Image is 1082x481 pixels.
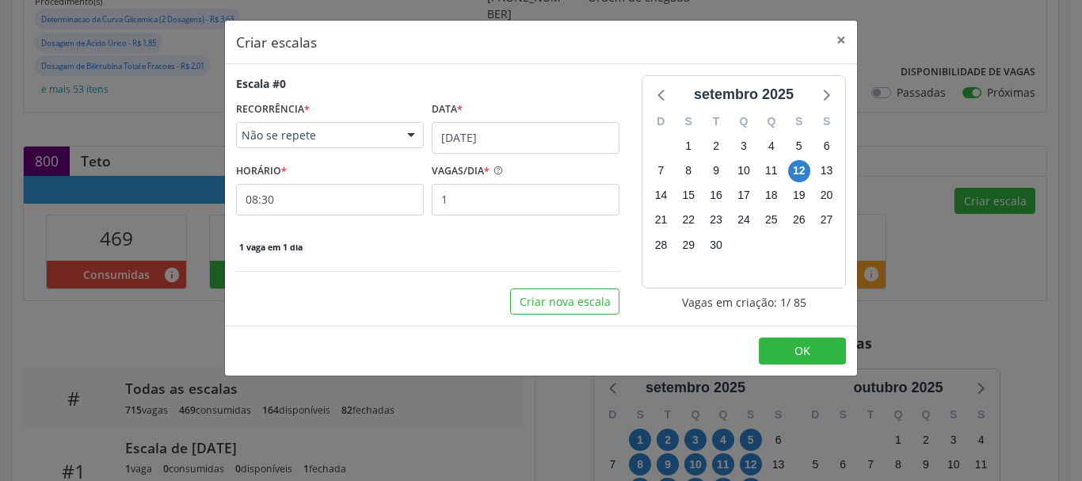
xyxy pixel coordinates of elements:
[703,109,730,134] div: T
[650,234,672,256] span: domingo, 28 de setembro de 2025
[650,160,672,182] span: domingo, 7 de setembro de 2025
[677,185,699,207] span: segunda-feira, 15 de setembro de 2025
[642,294,846,311] div: Vagas em criação: 1
[236,184,424,216] input: 00:00
[432,159,490,184] label: VAGAS/DIA
[733,135,755,157] span: quarta-feira, 3 de setembro de 2025
[788,209,810,231] span: sexta-feira, 26 de setembro de 2025
[236,97,310,122] label: RECORRÊNCIA
[647,109,675,134] div: D
[788,135,810,157] span: sexta-feira, 5 de setembro de 2025
[816,209,838,231] span: sábado, 27 de setembro de 2025
[236,159,287,184] label: HORÁRIO
[705,209,727,231] span: terça-feira, 23 de setembro de 2025
[677,234,699,256] span: segunda-feira, 29 de setembro de 2025
[650,209,672,231] span: domingo, 21 de setembro de 2025
[816,135,838,157] span: sábado, 6 de setembro de 2025
[733,185,755,207] span: quarta-feira, 17 de setembro de 2025
[677,135,699,157] span: segunda-feira, 1 de setembro de 2025
[705,234,727,256] span: terça-feira, 30 de setembro de 2025
[705,160,727,182] span: terça-feira, 9 de setembro de 2025
[825,21,857,59] button: Close
[788,185,810,207] span: sexta-feira, 19 de setembro de 2025
[688,84,800,105] div: setembro 2025
[490,159,504,176] ion-icon: help circle outline
[759,338,846,365] button: OK
[760,160,783,182] span: quinta-feira, 11 de setembro de 2025
[432,122,619,154] input: Selecione uma data
[236,75,286,92] div: Escala #0
[650,185,672,207] span: domingo, 14 de setembro de 2025
[730,109,758,134] div: Q
[760,209,783,231] span: quinta-feira, 25 de setembro de 2025
[760,135,783,157] span: quinta-feira, 4 de setembro de 2025
[510,288,619,315] button: Criar nova escala
[242,128,391,143] span: Não se repete
[816,160,838,182] span: sábado, 13 de setembro de 2025
[787,294,806,311] span: / 85
[675,109,703,134] div: S
[733,160,755,182] span: quarta-feira, 10 de setembro de 2025
[236,32,317,52] h5: Criar escalas
[757,109,785,134] div: Q
[705,185,727,207] span: terça-feira, 16 de setembro de 2025
[677,160,699,182] span: segunda-feira, 8 de setembro de 2025
[816,185,838,207] span: sábado, 20 de setembro de 2025
[785,109,813,134] div: S
[705,135,727,157] span: terça-feira, 2 de setembro de 2025
[794,343,810,358] span: OK
[760,185,783,207] span: quinta-feira, 18 de setembro de 2025
[432,97,463,122] label: Data
[788,160,810,182] span: sexta-feira, 12 de setembro de 2025
[813,109,840,134] div: S
[236,241,306,254] span: 1 vaga em 1 dia
[677,209,699,231] span: segunda-feira, 22 de setembro de 2025
[733,209,755,231] span: quarta-feira, 24 de setembro de 2025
